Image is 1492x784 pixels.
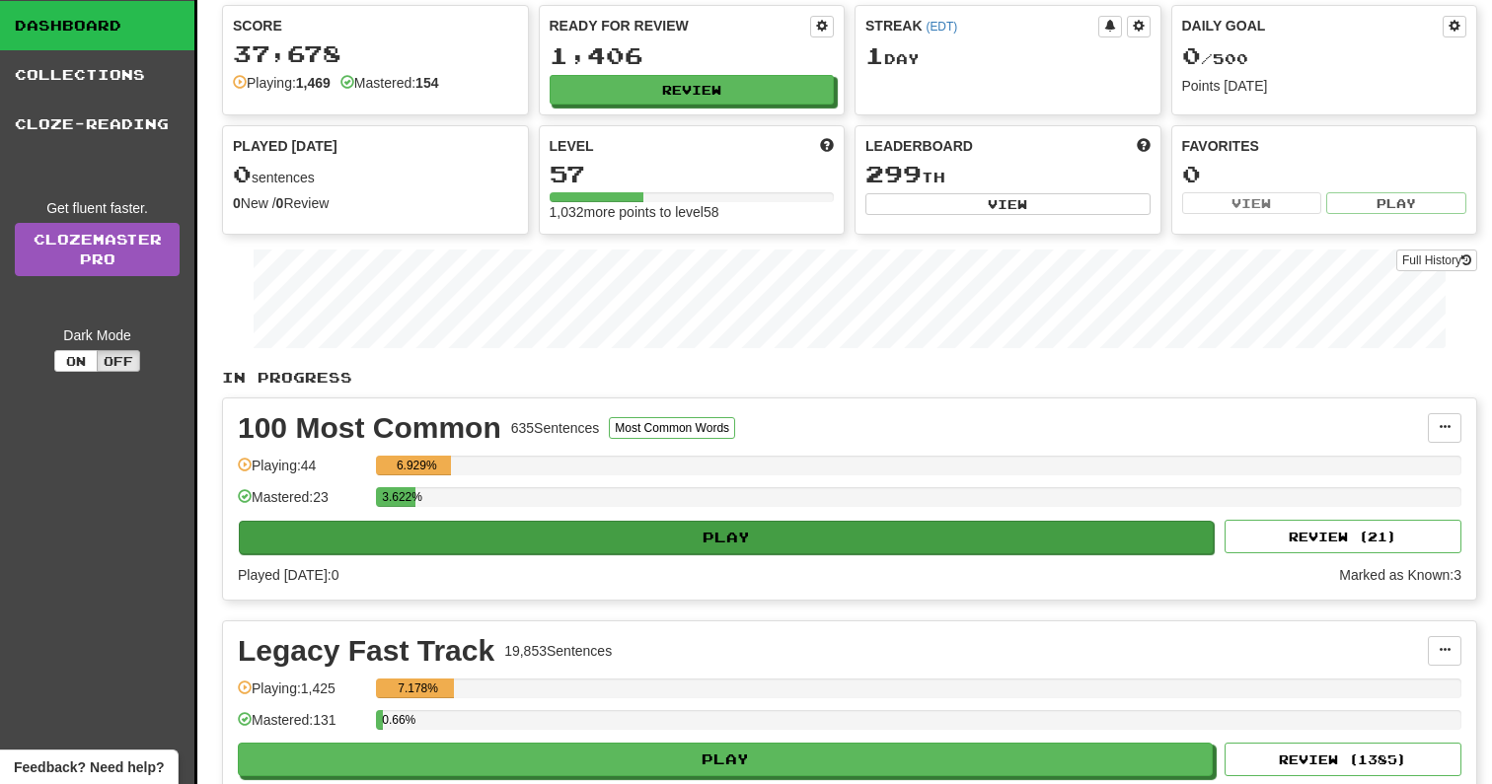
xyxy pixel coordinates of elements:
span: 0 [1182,41,1201,69]
div: Points [DATE] [1182,76,1467,96]
span: 1 [865,41,884,69]
button: Review (1385) [1225,743,1461,776]
span: 0 [233,160,252,187]
div: New / Review [233,193,518,213]
div: 100 Most Common [238,413,501,443]
p: In Progress [222,368,1477,388]
span: Leaderboard [865,136,973,156]
div: 37,678 [233,41,518,66]
span: Score more points to level up [820,136,834,156]
div: 6.929% [382,456,451,475]
div: 3.622% [382,487,415,507]
button: Off [97,350,140,372]
span: Played [DATE]: 0 [238,567,338,583]
div: sentences [233,162,518,187]
div: 0 [1182,162,1467,186]
div: Day [865,43,1151,69]
span: / 500 [1182,50,1248,67]
div: 0.66% [382,710,383,730]
button: Play [239,521,1214,554]
div: Playing: [233,73,331,93]
div: 635 Sentences [511,418,600,438]
div: Mastered: 131 [238,710,366,743]
div: Ready for Review [550,16,811,36]
div: Legacy Fast Track [238,636,494,666]
a: (EDT) [926,20,957,34]
div: Playing: 1,425 [238,678,366,711]
button: Play [238,743,1213,776]
div: Daily Goal [1182,16,1444,37]
div: 1,032 more points to level 58 [550,202,835,222]
button: On [54,350,98,372]
button: View [1182,192,1322,214]
span: 299 [865,160,922,187]
button: Review (21) [1225,520,1461,553]
div: Streak [865,16,1098,36]
button: Play [1326,192,1466,214]
span: Level [550,136,594,156]
div: Mastered: [340,73,439,93]
div: th [865,162,1151,187]
div: Mastered: 23 [238,487,366,520]
div: Marked as Known: 3 [1339,565,1461,585]
div: 57 [550,162,835,186]
span: This week in points, UTC [1137,136,1151,156]
button: View [865,193,1151,215]
div: Dark Mode [15,325,180,345]
strong: 0 [233,195,241,211]
div: 19,853 Sentences [504,641,612,661]
div: Playing: 44 [238,456,366,488]
button: Most Common Words [609,417,735,439]
div: Score [233,16,518,36]
button: Review [550,75,835,105]
a: ClozemasterPro [15,223,180,276]
div: 7.178% [382,678,454,698]
strong: 154 [415,75,438,91]
div: 1,406 [550,43,835,68]
strong: 0 [276,195,284,211]
div: Get fluent faster. [15,198,180,218]
div: Favorites [1182,136,1467,156]
strong: 1,469 [296,75,331,91]
span: Played [DATE] [233,136,337,156]
button: Full History [1396,249,1477,271]
span: Open feedback widget [14,757,164,777]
